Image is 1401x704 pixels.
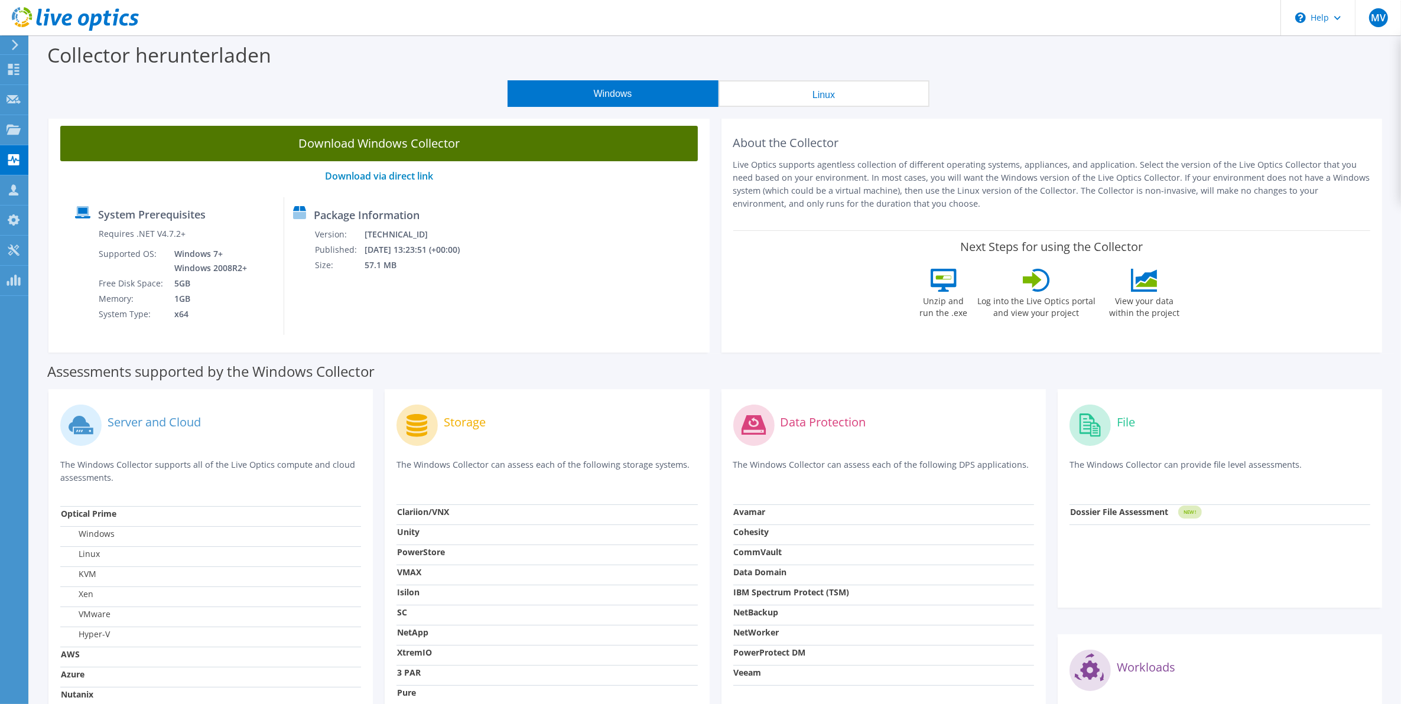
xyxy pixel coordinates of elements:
[364,227,475,242] td: [TECHNICAL_ID]
[397,667,421,678] strong: 3 PAR
[60,458,361,484] p: The Windows Collector supports all of the Live Optics compute and cloud assessments.
[397,687,416,698] strong: Pure
[61,628,110,640] label: Hyper-V
[314,258,364,273] td: Size:
[314,242,364,258] td: Published:
[165,307,249,322] td: x64
[98,291,165,307] td: Memory:
[1184,509,1195,516] tspan: NEW!
[47,366,375,377] label: Assessments supported by the Windows Collector
[396,458,697,483] p: The Windows Collector can assess each of the following storage systems.
[734,506,766,517] strong: Avamar
[61,508,116,519] strong: Optical Prime
[733,136,1371,150] h2: About the Collector
[1369,8,1388,27] span: MV
[98,208,206,220] label: System Prerequisites
[397,607,407,618] strong: SC
[1070,506,1168,517] strong: Dossier File Assessment
[61,648,80,660] strong: AWS
[977,292,1096,319] label: Log into the Live Optics portal and view your project
[314,227,364,242] td: Version:
[1295,12,1306,23] svg: \n
[734,647,806,658] strong: PowerProtect DM
[1070,458,1370,483] p: The Windows Collector can provide file level assessments.
[733,458,1034,483] p: The Windows Collector can assess each of the following DPS applications.
[733,158,1371,210] p: Live Optics supports agentless collection of different operating systems, appliances, and applica...
[47,41,271,69] label: Collector herunterladen
[397,506,449,517] strong: Clariion/VNX
[734,546,782,558] strong: CommVault
[444,416,486,428] label: Storage
[397,647,432,658] strong: XtremIO
[99,228,186,240] label: Requires .NET V4.7.2+
[61,548,100,560] label: Linux
[165,246,249,276] td: Windows 7+ Windows 2008R2+
[60,126,698,161] a: Download Windows Collector
[1117,661,1175,673] label: Workloads
[364,242,475,258] td: [DATE] 13:23:51 (+00:00)
[314,209,420,221] label: Package Information
[61,568,96,580] label: KVM
[916,292,971,319] label: Unzip and run the .exe
[61,689,93,700] strong: Nutanix
[734,566,787,578] strong: Data Domain
[508,80,719,107] button: Windows
[61,588,93,600] label: Xen
[734,526,769,537] strong: Cohesity
[61,608,110,620] label: VMware
[98,276,165,291] td: Free Disk Space:
[734,627,779,638] strong: NetWorker
[734,607,779,618] strong: NetBackup
[165,276,249,291] td: 5GB
[1117,416,1135,428] label: File
[719,80,929,107] button: Linux
[108,416,201,428] label: Server and Cloud
[1102,292,1187,319] label: View your data within the project
[325,170,433,182] a: Download via direct link
[397,627,428,638] strong: NetApp
[98,307,165,322] td: System Type:
[397,586,420,598] strong: Isilon
[734,586,850,598] strong: IBM Spectrum Protect (TSM)
[364,258,475,273] td: 57.1 MB
[960,240,1143,254] label: Next Steps for using the Collector
[781,416,866,428] label: Data Protection
[61,669,84,680] strong: Azure
[61,528,115,540] label: Windows
[734,667,762,678] strong: Veeam
[397,526,420,537] strong: Unity
[165,291,249,307] td: 1GB
[397,546,445,558] strong: PowerStore
[98,246,165,276] td: Supported OS:
[397,566,421,578] strong: VMAX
